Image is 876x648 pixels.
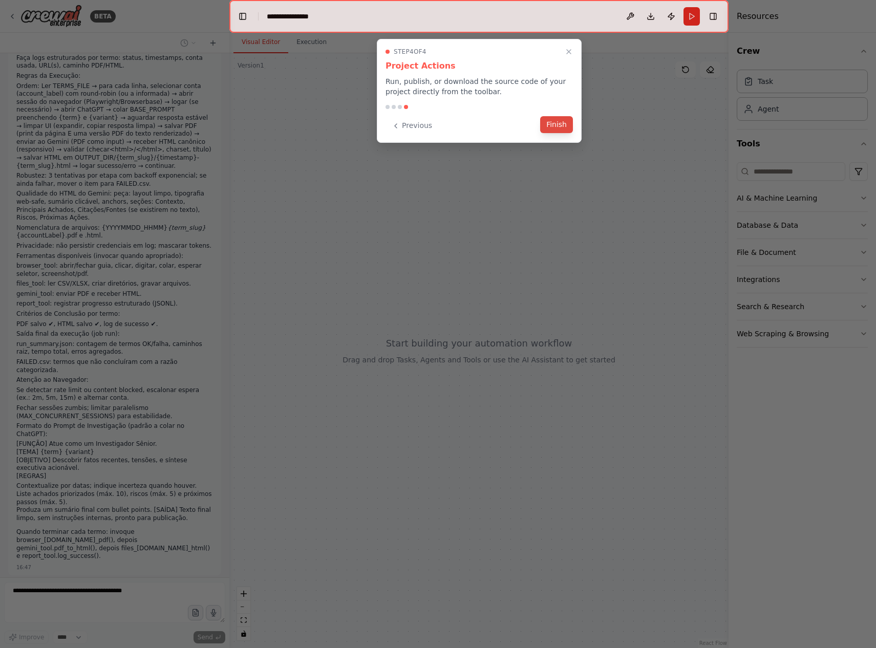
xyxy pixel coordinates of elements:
p: Run, publish, or download the source code of your project directly from the toolbar. [386,76,573,97]
button: Previous [386,117,438,134]
button: Hide left sidebar [236,9,250,24]
button: Close walkthrough [563,46,575,58]
span: Step 4 of 4 [394,48,426,56]
h3: Project Actions [386,60,573,72]
button: Finish [540,116,573,133]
